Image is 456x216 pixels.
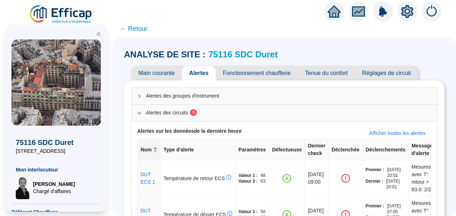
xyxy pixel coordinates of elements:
[261,173,265,178] span: 48
[355,66,418,80] span: Réglages de circuit
[137,127,242,139] span: Alertes sur les données de la dernière heure
[305,139,329,160] th: Dernier check
[138,139,161,160] th: Nom
[182,66,215,80] span: Alertes
[146,109,431,117] span: Alertes des circuits
[329,139,363,160] th: Déclenchée
[33,188,75,195] span: Chargé d'affaires
[238,209,257,215] span: Valeur 1 :
[387,203,405,215] span: [DATE] 07:00
[366,167,384,178] span: Premier :
[261,209,265,215] span: 50
[190,109,197,116] sup: 6
[227,211,232,216] span: info-circle
[387,167,405,178] span: [DATE] 20:01
[269,139,305,160] th: Défectueuse
[422,1,442,22] img: alerts
[163,175,231,181] span: Température de retour ECS
[141,172,155,185] a: DUT ECS 1
[364,127,431,139] button: Afficher toutes les alertes
[366,178,383,190] span: Dernier :
[369,130,426,137] span: Afficher toutes les alertes
[409,139,436,160] th: Message d'alerte
[137,94,142,98] span: collapsed
[16,166,97,173] span: Mon interlocuteur
[341,174,350,183] span: exclamation-circle
[386,178,405,190] span: [DATE] 20:01
[366,203,384,215] span: Premier :
[298,66,355,80] span: Tenue du confort
[236,139,269,160] th: Paramètres
[352,5,365,18] span: fund
[16,147,97,155] span: [STREET_ADDRESS]
[96,32,101,37] span: double-left
[132,105,437,121] div: Alertes des circuits6
[193,110,195,115] span: 6
[16,137,97,147] span: 75116 SDC Duret
[282,174,291,183] span: close-circle
[226,175,231,180] span: info-circle
[363,139,409,160] th: Déclenchements
[208,50,277,59] a: 75116 SDC Duret
[238,178,257,184] span: Valeur 2 :
[141,146,152,154] span: Nom
[261,178,265,184] span: 63
[161,139,236,160] th: Type d'alerte
[216,66,298,80] span: Fonctionnement chaufferie
[328,5,341,18] span: home
[124,49,205,60] span: ANALYSE DE SITE :
[33,180,75,188] span: [PERSON_NAME]
[16,176,30,199] img: Chargé d'affaires
[120,24,147,34] span: ← Retour
[132,88,437,104] div: Alertes des groupes d'instrument
[137,111,142,115] span: expanded
[373,1,393,22] img: alerts
[29,4,94,24] img: efficap energie logo
[131,66,182,80] span: Main courante
[238,173,257,178] span: Valeur 1 :
[146,92,431,100] span: Alertes des groupes d'instrument
[308,172,324,185] span: [DATE] 09:00
[11,208,101,216] span: Référent Chauffage
[412,163,433,193] span: Mesures avec T° retour > 63.0: 2/2
[401,5,414,18] span: setting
